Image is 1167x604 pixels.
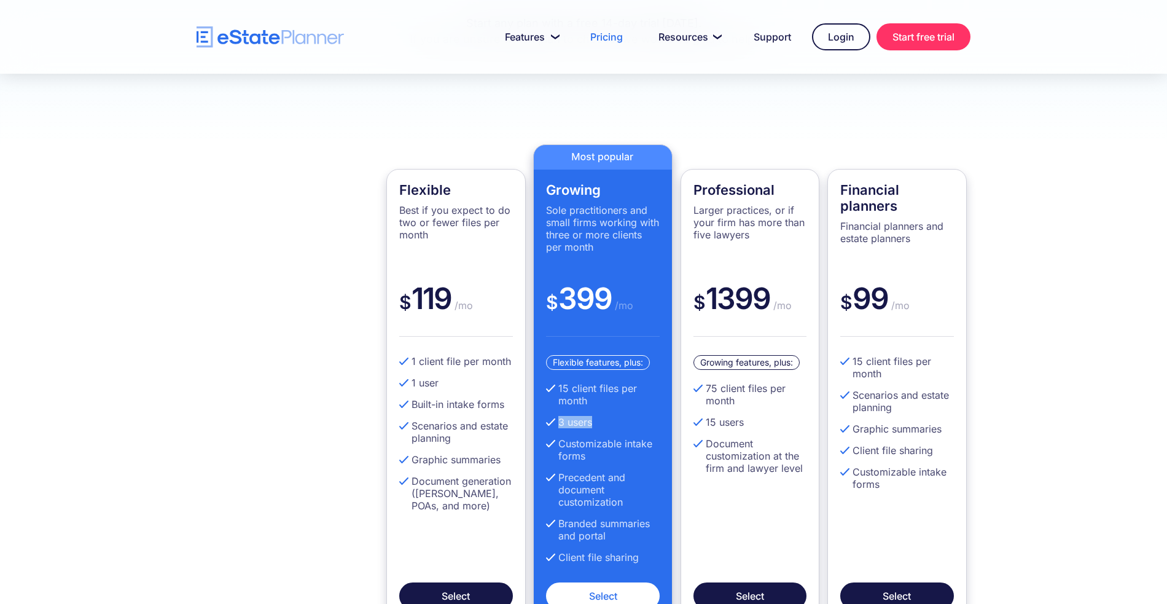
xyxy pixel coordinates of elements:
li: 75 client files per month [693,382,807,407]
li: Precedent and document customization [546,471,660,508]
span: $ [546,291,558,313]
div: Flexible features, plus: [546,355,650,370]
li: 3 users [546,416,660,428]
li: 15 client files per month [546,382,660,407]
div: 119 [399,280,513,337]
li: Scenarios and estate planning [399,420,513,444]
li: Client file sharing [546,551,660,563]
span: /mo [888,299,910,312]
li: Client file sharing [840,444,954,457]
div: 399 [546,280,660,337]
li: Customizable intake forms [546,437,660,462]
h4: Professional [693,182,807,198]
a: home [197,26,344,48]
div: 1399 [693,280,807,337]
li: Built-in intake forms [399,398,513,410]
h4: Flexible [399,182,513,198]
p: Larger practices, or if your firm has more than five lawyers [693,204,807,241]
li: Document generation ([PERSON_NAME], POAs, and more) [399,475,513,512]
li: Graphic summaries [399,453,513,466]
p: Financial planners and estate planners [840,220,954,245]
li: Document customization at the firm and lawyer level [693,437,807,474]
li: 1 user [399,377,513,389]
span: /mo [451,299,473,312]
li: 1 client file per month [399,355,513,367]
a: Start free trial [876,23,970,50]
span: $ [399,291,412,313]
li: Graphic summaries [840,423,954,435]
a: Pricing [576,25,638,49]
div: 99 [840,280,954,337]
span: $ [840,291,853,313]
li: 15 users [693,416,807,428]
li: Branded summaries and portal [546,517,660,542]
h4: Financial planners [840,182,954,214]
a: Login [812,23,870,50]
a: Support [739,25,806,49]
div: Growing features, plus: [693,355,800,370]
a: Features [490,25,569,49]
li: Customizable intake forms [840,466,954,490]
span: /mo [770,299,792,312]
p: Best if you expect to do two or fewer files per month [399,204,513,241]
span: $ [693,291,706,313]
span: /mo [612,299,633,312]
li: Scenarios and estate planning [840,389,954,414]
h4: Growing [546,182,660,198]
li: 15 client files per month [840,355,954,380]
a: Resources [644,25,733,49]
p: Sole practitioners and small firms working with three or more clients per month [546,204,660,253]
